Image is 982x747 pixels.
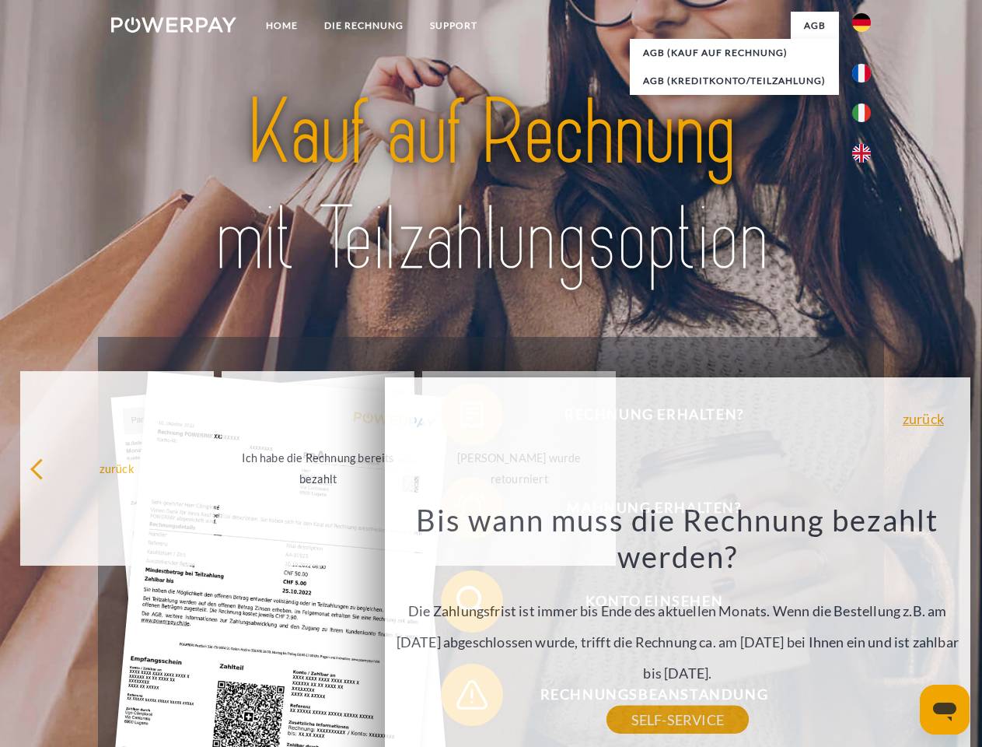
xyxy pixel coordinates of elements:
img: logo-powerpay-white.svg [111,17,236,33]
img: en [852,144,871,163]
a: SUPPORT [417,12,491,40]
div: zurück [30,458,204,479]
img: de [852,13,871,32]
a: AGB (Kauf auf Rechnung) [630,39,839,67]
a: zurück [903,412,944,426]
div: Die Zahlungsfrist ist immer bis Ende des aktuellen Monats. Wenn die Bestellung z.B. am [DATE] abg... [393,501,961,720]
iframe: Schaltfläche zum Öffnen des Messaging-Fensters [920,685,970,735]
h3: Bis wann muss die Rechnung bezahlt werden? [393,501,961,576]
a: AGB (Kreditkonto/Teilzahlung) [630,67,839,95]
div: Ich habe die Rechnung bereits bezahlt [231,447,406,489]
a: Home [253,12,311,40]
img: fr [852,64,871,82]
a: DIE RECHNUNG [311,12,417,40]
img: it [852,103,871,122]
a: SELF-SERVICE [606,706,749,734]
a: agb [791,12,839,40]
img: title-powerpay_de.svg [149,75,833,298]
